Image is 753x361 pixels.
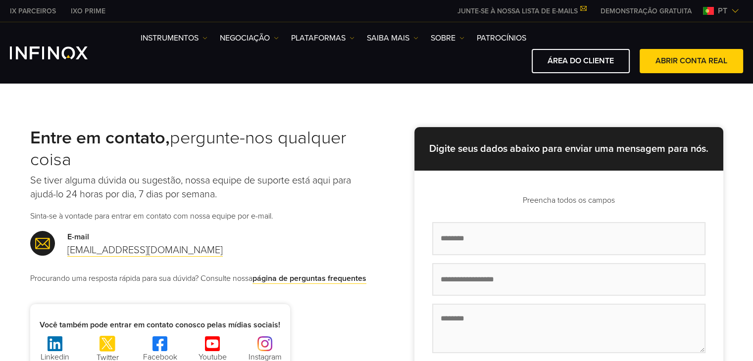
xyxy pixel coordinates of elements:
[431,32,464,44] a: SOBRE
[593,6,699,16] a: INFINOX MENU
[30,174,377,201] p: Se tiver alguma dúvida ou sugestão, nossa equipe de suporte está aqui para ajudá-lo 24 horas por ...
[640,49,743,73] a: ABRIR CONTA REAL
[67,244,223,257] a: [EMAIL_ADDRESS][DOMAIN_NAME]
[10,46,111,59] a: INFINOX Logo
[429,143,708,155] strong: Digite seus dados abaixo para enviar uma mensagem para nós.
[30,127,377,171] h2: pergunte-nos qualquer coisa
[252,273,366,284] a: página de perguntas frequentes
[30,272,377,284] p: Procurando uma resposta rápida para sua dúvida? Consulte nossa
[714,5,731,17] span: pt
[40,320,280,330] strong: Você também pode entrar em contato conosco pelas mídias sociais!
[367,32,418,44] a: Saiba mais
[67,232,89,242] strong: E-mail
[432,194,705,206] p: Preencha todos os campos
[450,7,593,15] a: JUNTE-SE À NOSSA LISTA DE E-MAILS
[30,210,377,222] p: Sinta-se à vontade para entrar em contato com nossa equipe por e-mail.
[532,49,630,73] a: ÁREA DO CLIENTE
[477,32,526,44] a: Patrocínios
[141,32,207,44] a: Instrumentos
[30,127,170,148] strong: Entre em contato,
[291,32,354,44] a: PLATAFORMAS
[220,32,279,44] a: NEGOCIAÇÃO
[2,6,63,16] a: INFINOX
[63,6,113,16] a: INFINOX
